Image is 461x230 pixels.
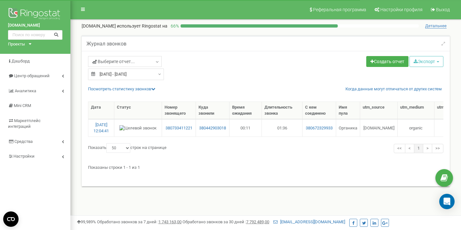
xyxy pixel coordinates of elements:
[12,59,30,63] span: Дашборд
[88,162,443,171] div: Показаны строки 1 - 1 из 1
[336,102,360,119] th: Имя пула
[313,7,366,12] span: Реферальная программа
[394,144,405,153] a: <<
[86,41,126,47] h5: Журнал звонков
[230,102,262,119] th: Время ожидания
[162,102,196,119] th: Номер звонящего
[246,219,269,224] u: 7 792 489,00
[398,119,434,136] td: organic
[432,144,443,153] a: >>
[439,194,455,209] div: Open Intercom Messenger
[380,7,423,12] span: Настройки профиля
[167,23,181,29] p: 66 %
[436,7,450,12] span: Выход
[423,144,432,153] a: >
[198,125,226,131] a: 380442903018
[414,144,423,153] a: 1
[8,41,25,47] div: Проекты
[117,23,167,29] span: использует Ringostat на
[345,86,442,92] a: Когда данные могут отличаться от других систем
[14,103,31,108] span: Mini CRM
[82,23,167,29] p: [DOMAIN_NAME]
[405,144,414,153] a: <
[3,211,19,227] button: Open CMP widget
[77,219,96,224] span: 99,989%
[230,119,262,136] td: 00:11
[8,22,62,29] a: [DOMAIN_NAME]
[106,143,130,153] select: Показатьстрок на странице
[14,139,33,144] span: Средства
[366,56,408,67] a: Создать отчет
[305,125,333,131] a: 380672329933
[262,102,303,119] th: Длительность звонка
[409,56,443,67] button: Экспорт
[93,122,109,133] a: [DATE] 12:04:41
[92,58,135,65] span: Выберите отчет...
[273,219,345,224] a: [EMAIL_ADDRESS][DOMAIN_NAME]
[165,125,193,131] a: 380733411221
[336,119,360,136] td: Органика
[196,102,229,119] th: Куда звонили
[8,30,62,40] input: Поиск по номеру
[97,219,182,224] span: Обработано звонков за 7 дней :
[88,143,166,153] label: Показать строк на странице
[8,118,41,129] span: Маркетплейс интеграций
[15,88,36,93] span: Аналитика
[360,119,398,136] td: [DOMAIN_NAME]
[360,102,398,119] th: utm_source
[88,102,114,119] th: Дата
[8,6,62,22] img: Ringostat logo
[262,119,303,136] td: 01:36
[88,86,155,91] a: Посмотреть cтатистику звонков
[14,73,50,78] span: Центр обращений
[13,154,35,159] span: Настройки
[158,219,182,224] u: 1 743 163,00
[425,23,447,29] span: Детальнее
[114,102,162,119] th: Статус
[303,102,336,119] th: С кем соединено
[182,219,269,224] span: Обработано звонков за 30 дней :
[119,125,157,131] img: Целевой звонок
[398,102,434,119] th: utm_medium
[88,56,162,67] a: Выберите отчет...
